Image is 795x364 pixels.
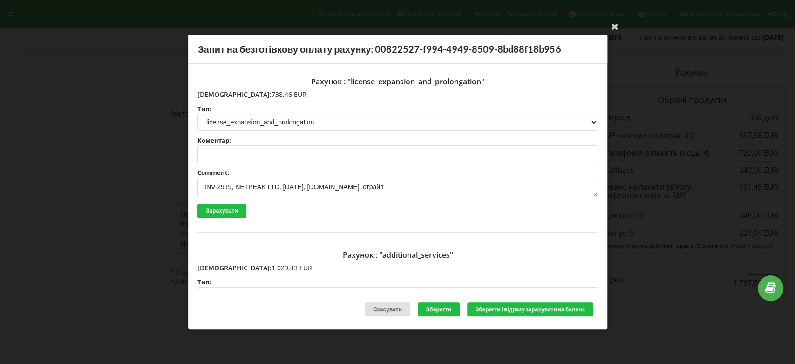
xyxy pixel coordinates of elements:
span: [DEMOGRAPHIC_DATA]: [197,90,272,99]
label: Тип: [197,106,598,112]
div: Запит на безготівкову оплату рахунку: 00822527-f994-4949-8509-8bd88f18b956 [188,35,607,64]
p: 1 029,43 EUR [197,263,598,273]
label: Тип: [197,279,598,285]
button: Зарахувати [197,204,246,218]
div: Скасувати [364,302,410,316]
label: Коментар: [197,137,598,144]
button: Зберегти [417,302,459,316]
button: Зберегти і відразу зарахувати на баланс [467,302,593,316]
span: [DEMOGRAPHIC_DATA]: [197,263,272,272]
p: 738,46 EUR [197,90,598,99]
div: Рахунок : "license_expansion_and_prolongation" [197,73,598,90]
label: Comment: [197,170,598,176]
div: Рахунок : "additional_services" [197,247,598,263]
